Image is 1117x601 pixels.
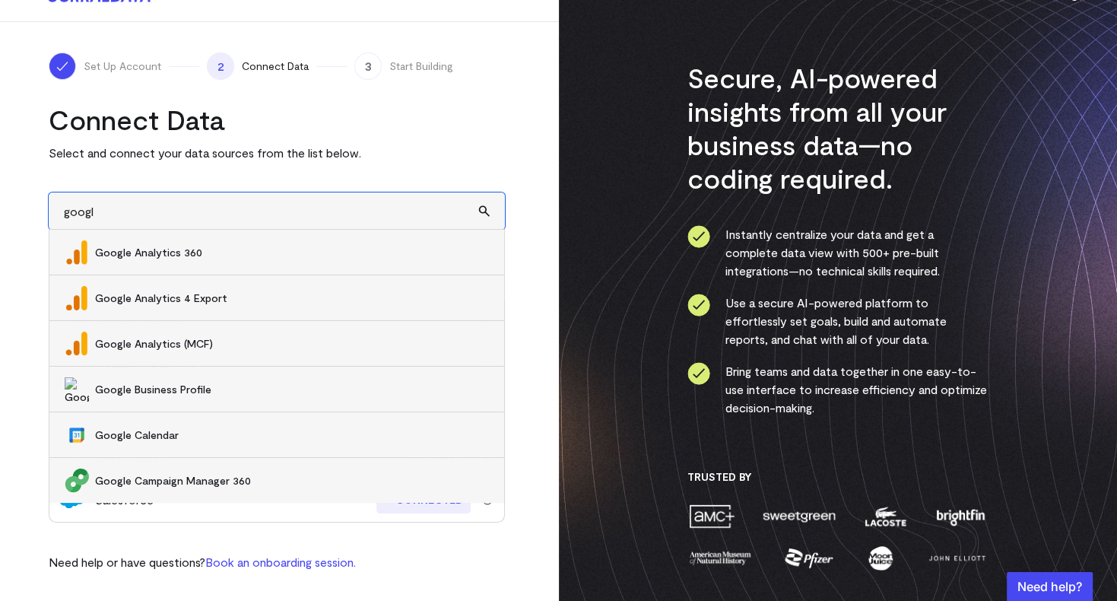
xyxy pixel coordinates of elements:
[49,192,505,230] input: Search and add other data sources
[687,225,710,248] img: ico-check-circle-4b19435c.svg
[207,52,234,80] span: 2
[687,61,988,195] h3: Secure, AI-powered insights from all your business data—no coding required.
[65,423,89,447] img: Google Calendar
[687,470,988,484] h3: Trusted By
[49,103,505,136] h2: Connect Data
[84,59,161,74] span: Set Up Account
[926,545,988,571] img: john-elliott-25751c40.png
[687,225,988,280] li: Instantly centralize your data and get a complete data view with 500+ pre-built integrations—no t...
[55,59,70,74] img: ico-check-white-5ff98cb1.svg
[49,144,505,162] p: Select and connect your data sources from the list below.
[95,336,489,351] span: Google Analytics (MCF)
[687,294,710,316] img: ico-check-circle-4b19435c.svg
[687,362,988,417] li: Bring teams and data together in one easy-to-use interface to increase efficiency and optimize de...
[783,545,836,571] img: pfizer-e137f5fc.png
[933,503,988,529] img: brightfin-a251e171.png
[205,555,356,569] a: Book an onboarding session.
[49,553,356,571] p: Need help or have questions?
[95,428,489,443] span: Google Calendar
[65,332,89,356] img: Google Analytics (MCF)
[242,59,309,74] span: Connect Data
[687,362,710,385] img: ico-check-circle-4b19435c.svg
[95,382,489,397] span: Google Business Profile
[65,240,89,265] img: Google Analytics 360
[65,286,89,310] img: Google Analytics 4 Export
[389,59,453,74] span: Start Building
[95,245,489,260] span: Google Analytics 360
[95,291,489,306] span: Google Analytics 4 Export
[65,377,89,402] img: Google Business Profile
[354,52,382,80] span: 3
[863,503,908,529] img: lacoste-7a6b0538.png
[865,545,896,571] img: moon-juice-c312e729.png
[687,294,988,348] li: Use a secure AI-powered platform to effortlessly set goals, build and automate reports, and chat ...
[761,503,837,529] img: sweetgreen-1d1fb32c.png
[687,545,753,571] img: amnh-5afada46.png
[65,469,89,493] img: Google Campaign Manager 360
[95,473,489,488] span: Google Campaign Manager 360
[687,503,736,529] img: amc-0b11a8f1.png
